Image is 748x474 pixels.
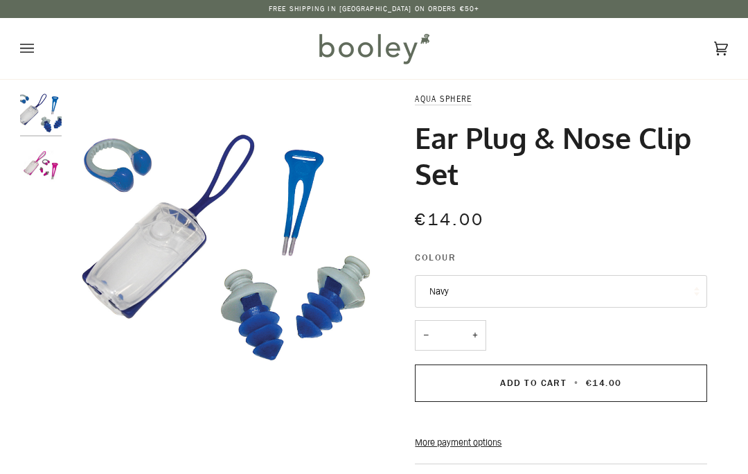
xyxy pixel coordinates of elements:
img: Booley [313,28,434,69]
button: + [464,320,486,350]
button: Add to Cart • €14.00 [415,365,706,402]
span: Add to Cart [500,376,567,389]
a: Aqua Sphere [415,93,472,105]
button: − [415,320,437,350]
span: • [570,376,583,389]
h1: Ear Plug & Nose Clip Set [415,120,696,192]
button: Open menu [20,18,62,79]
button: Navy [415,275,706,308]
img: Aqua Sphere Ear Plug &amp; Nose Clip Set Blue - Booley Galway [69,92,374,398]
p: Free Shipping in [GEOGRAPHIC_DATA] on Orders €50+ [269,3,479,15]
img: Aqua Sphere Ear Plug & Nose Clip Set Pink - Booley Galway [20,145,62,186]
div: Aqua Sphere Ear Plug & Nose Clip Set Blue - Booley Galway [69,92,374,398]
span: €14.00 [586,376,622,389]
input: Quantity [415,320,486,350]
a: More payment options [415,436,706,450]
img: Aqua Sphere Ear Plug & Nose Clip Set Blue - Booley Galway [20,92,62,134]
span: €14.00 [415,208,483,231]
span: Colour [415,251,456,265]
